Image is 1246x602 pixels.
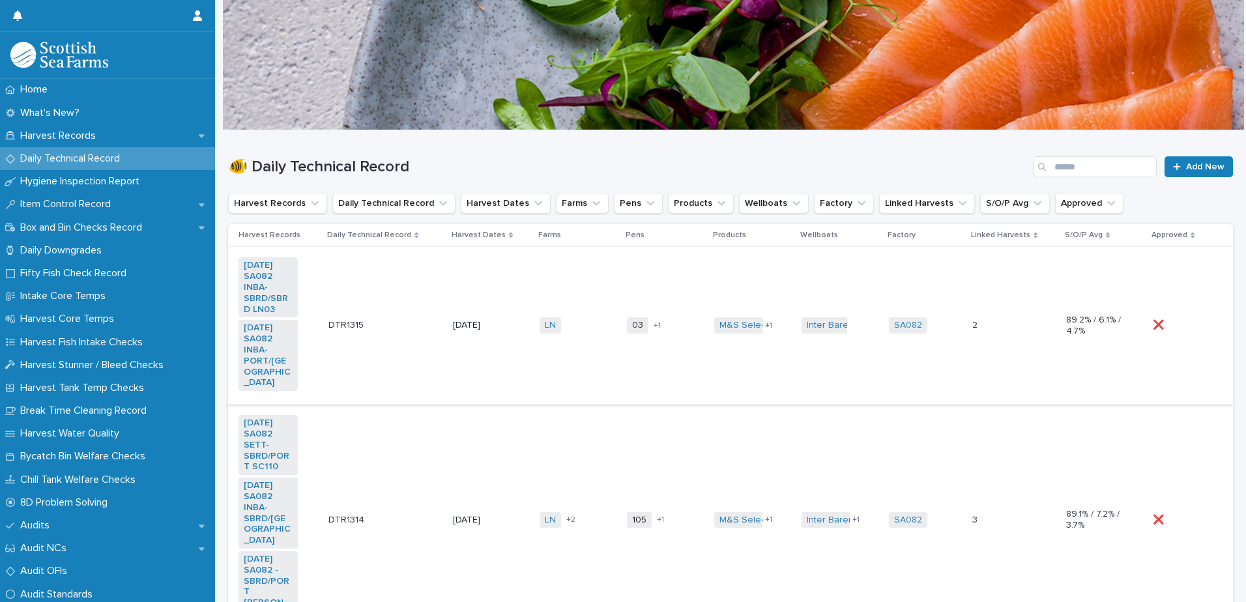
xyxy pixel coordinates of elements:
[15,496,118,509] p: 8D Problem Solving
[972,317,980,331] p: 2
[228,158,1028,177] h1: 🐠 Daily Technical Record
[556,193,609,214] button: Farms
[765,322,772,330] span: + 1
[15,382,154,394] p: Harvest Tank Temp Checks
[1066,509,1125,531] p: 89.1% / 7.2% / 3.7%
[566,516,575,524] span: + 2
[15,427,130,440] p: Harvest Water Quality
[15,450,156,463] p: Bycatch Bin Welfare Checks
[15,336,153,349] p: Harvest Fish Intake Checks
[452,228,506,242] p: Harvest Dates
[713,228,746,242] p: Products
[545,515,556,526] a: LN
[15,313,124,325] p: Harvest Core Temps
[545,320,556,331] a: LN
[614,193,663,214] button: Pens
[15,359,174,371] p: Harvest Stunner / Bleed Checks
[10,42,108,68] img: mMrefqRFQpe26GRNOUkG
[228,193,327,214] button: Harvest Records
[1186,162,1224,171] span: Add New
[894,515,922,526] a: SA082
[739,193,809,214] button: Wellboats
[15,588,103,601] p: Audit Standards
[328,317,366,331] p: DTR1315
[244,260,293,315] a: [DATE] SA082 INBA-SBRD/SBRD LN03
[15,83,58,96] p: Home
[765,516,772,524] span: + 1
[807,320,861,331] a: Inter Barents
[244,322,293,388] a: [DATE] SA082 INBA-PORT/[GEOGRAPHIC_DATA]
[15,405,157,417] p: Break Time Cleaning Record
[1065,228,1103,242] p: S/O/P Avg
[461,193,551,214] button: Harvest Dates
[1055,193,1123,214] button: Approved
[15,290,116,302] p: Intake Core Temps
[327,228,411,242] p: Daily Technical Record
[1033,156,1157,177] input: Search
[1153,512,1166,526] p: ❌
[852,516,860,524] span: + 1
[626,228,645,242] p: Pens
[15,267,137,279] p: Fifty Fish Check Record
[668,193,734,214] button: Products
[719,515,768,526] a: M&S Select
[239,228,300,242] p: Harvest Records
[1066,315,1125,337] p: 89.2% / 6.1% / 4.7%
[627,317,648,334] span: 03
[15,542,77,554] p: Audit NCs
[971,228,1030,242] p: Linked Harvests
[1152,228,1187,242] p: Approved
[15,474,146,486] p: Chill Tank Welfare Checks
[15,107,90,119] p: What's New?
[538,228,561,242] p: Farms
[228,247,1233,405] tr: [DATE] SA082 INBA-SBRD/SBRD LN03 [DATE] SA082 INBA-PORT/[GEOGRAPHIC_DATA] DTR1315DTR1315 [DATE]LN...
[1153,317,1166,331] p: ❌
[15,152,130,165] p: Daily Technical Record
[15,175,150,188] p: Hygiene Inspection Report
[244,480,293,546] a: [DATE] SA082 INBA-SBRD/[GEOGRAPHIC_DATA]
[328,512,367,526] p: DTR1314
[15,565,78,577] p: Audit OFIs
[980,193,1050,214] button: S/O/P Avg
[15,519,60,532] p: Audits
[894,320,922,331] a: SA082
[654,322,661,330] span: + 1
[879,193,975,214] button: Linked Harvests
[15,198,121,210] p: Item Control Record
[15,130,106,142] p: Harvest Records
[627,512,652,528] span: 105
[15,244,112,257] p: Daily Downgrades
[807,515,861,526] a: Inter Barents
[800,228,838,242] p: Wellboats
[453,515,512,526] p: [DATE]
[244,418,293,472] a: [DATE] SA082 SETT-SBRD/PORT SC110
[332,193,456,214] button: Daily Technical Record
[972,512,980,526] p: 3
[719,320,768,331] a: M&S Select
[888,228,916,242] p: Factory
[1165,156,1233,177] a: Add New
[657,516,664,524] span: + 1
[453,320,512,331] p: [DATE]
[15,222,152,234] p: Box and Bin Checks Record
[814,193,874,214] button: Factory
